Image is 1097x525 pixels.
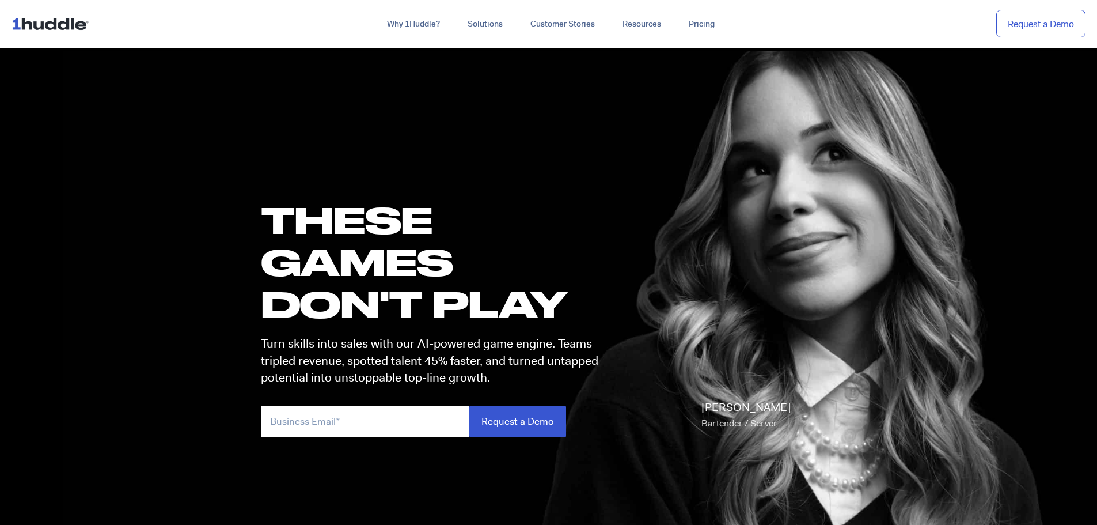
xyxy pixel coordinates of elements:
[701,417,777,429] span: Bartender / Server
[261,406,469,437] input: Business Email*
[609,14,675,35] a: Resources
[12,13,94,35] img: ...
[517,14,609,35] a: Customer Stories
[675,14,728,35] a: Pricing
[373,14,454,35] a: Why 1Huddle?
[454,14,517,35] a: Solutions
[261,199,609,326] h1: these GAMES DON'T PLAY
[701,399,791,432] p: [PERSON_NAME]
[996,10,1085,38] a: Request a Demo
[469,406,566,437] input: Request a Demo
[261,335,609,386] p: Turn skills into sales with our AI-powered game engine. Teams tripled revenue, spotted talent 45%...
